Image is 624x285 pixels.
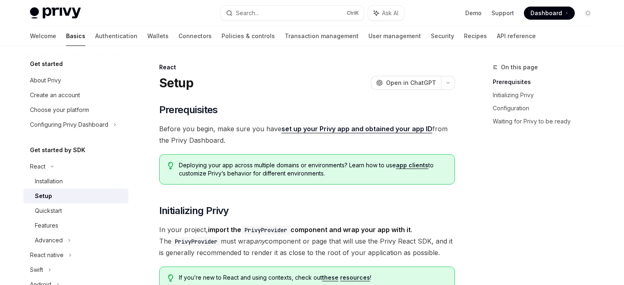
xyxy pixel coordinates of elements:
[340,274,370,281] a: resources
[35,191,52,201] div: Setup
[464,26,487,46] a: Recipes
[30,75,61,85] div: About Privy
[322,274,338,281] a: these
[530,9,562,17] span: Dashboard
[168,162,174,169] svg: Tip
[386,79,436,87] span: Open in ChatGPT
[30,90,80,100] div: Create an account
[491,9,514,17] a: Support
[222,26,275,46] a: Policies & controls
[30,145,85,155] h5: Get started by SDK
[147,26,169,46] a: Wallets
[30,105,89,115] div: Choose your platform
[493,102,601,115] a: Configuration
[30,26,56,46] a: Welcome
[66,26,85,46] a: Basics
[159,123,455,146] span: Before you begin, make sure you have from the Privy Dashboard.
[35,221,58,230] div: Features
[159,103,218,116] span: Prerequisites
[23,103,128,117] a: Choose your platform
[30,265,43,275] div: Swift
[241,226,290,235] code: PrivyProvider
[497,26,536,46] a: API reference
[236,8,259,18] div: Search...
[35,235,63,245] div: Advanced
[220,6,364,21] button: Search...CtrlK
[179,274,446,282] span: If you’re new to React and using contexts, check out !
[371,76,441,90] button: Open in ChatGPT
[431,26,454,46] a: Security
[524,7,575,20] a: Dashboard
[23,203,128,218] a: Quickstart
[178,26,212,46] a: Connectors
[501,62,538,72] span: On this page
[159,63,455,71] div: React
[30,59,63,69] h5: Get started
[95,26,137,46] a: Authentication
[35,176,63,186] div: Installation
[30,250,64,260] div: React native
[30,162,46,171] div: React
[23,174,128,189] a: Installation
[23,189,128,203] a: Setup
[168,274,174,282] svg: Tip
[396,162,428,169] a: app clients
[254,237,265,245] em: any
[30,120,108,130] div: Configuring Privy Dashboard
[208,226,411,234] strong: import the component and wrap your app with it
[30,7,81,19] img: light logo
[35,206,62,216] div: Quickstart
[285,26,359,46] a: Transaction management
[23,88,128,103] a: Create an account
[368,6,404,21] button: Ask AI
[493,89,601,102] a: Initializing Privy
[581,7,594,20] button: Toggle dark mode
[159,224,455,258] span: In your project, . The must wrap component or page that will use the Privy React SDK, and it is g...
[23,218,128,233] a: Features
[465,9,482,17] a: Demo
[281,125,432,133] a: set up your Privy app and obtained your app ID
[23,73,128,88] a: About Privy
[171,237,221,246] code: PrivyProvider
[179,161,446,178] span: Deploying your app across multiple domains or environments? Learn how to use to customize Privy’s...
[382,9,398,17] span: Ask AI
[347,10,359,16] span: Ctrl K
[159,75,193,90] h1: Setup
[493,115,601,128] a: Waiting for Privy to be ready
[493,75,601,89] a: Prerequisites
[159,204,229,217] span: Initializing Privy
[368,26,421,46] a: User management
